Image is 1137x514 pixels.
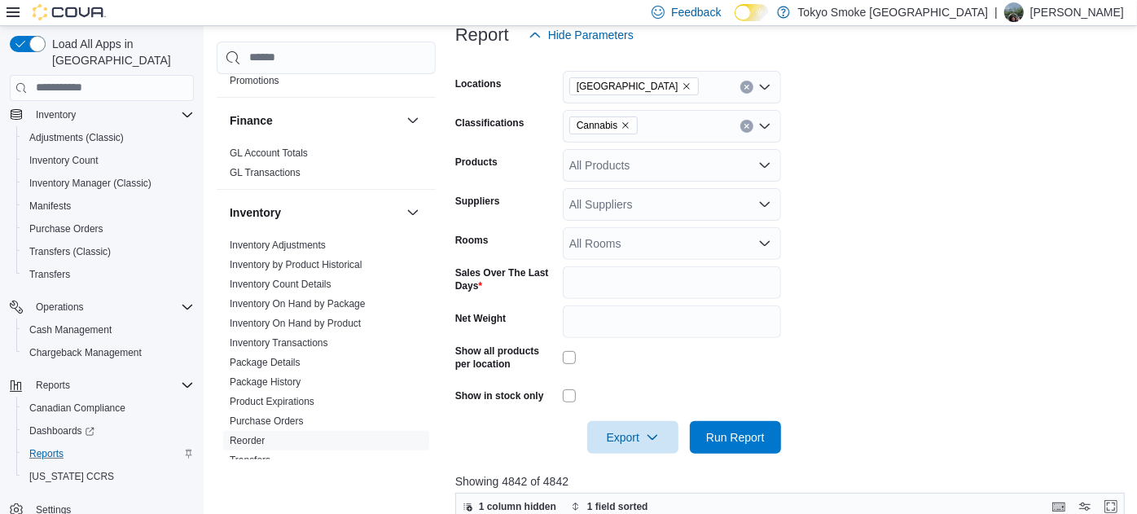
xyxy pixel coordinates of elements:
[735,4,769,21] input: Dark Mode
[16,465,200,488] button: [US_STATE] CCRS
[29,424,94,437] span: Dashboards
[16,149,200,172] button: Inventory Count
[403,202,423,222] button: Inventory
[29,105,194,125] span: Inventory
[23,467,121,486] a: [US_STATE] CCRS
[29,222,103,235] span: Purchase Orders
[16,195,200,217] button: Manifests
[23,219,194,239] span: Purchase Orders
[23,196,77,216] a: Manifests
[758,81,771,94] button: Open list of options
[690,421,781,454] button: Run Report
[455,116,525,130] label: Classifications
[29,470,114,483] span: [US_STATE] CCRS
[682,81,691,91] button: Remove Thunder Bay Memorial from selection in this group
[455,473,1131,490] p: Showing 4842 of 4842
[706,429,765,446] span: Run Report
[569,116,639,134] span: Cannabis
[46,36,194,68] span: Load All Apps in [GEOGRAPHIC_DATA]
[621,121,630,130] button: Remove Cannabis from selection in this group
[230,317,361,328] a: Inventory On Hand by Product
[230,415,304,426] a: Purchase Orders
[3,296,200,319] button: Operations
[36,301,84,314] span: Operations
[758,237,771,250] button: Open list of options
[29,376,77,395] button: Reports
[29,376,194,395] span: Reports
[1004,2,1024,22] div: Martina Nemanic
[230,414,304,427] span: Purchase Orders
[23,320,118,340] a: Cash Management
[23,151,105,170] a: Inventory Count
[230,356,301,367] a: Package Details
[230,395,314,406] a: Product Expirations
[23,265,194,284] span: Transfers
[455,266,556,292] label: Sales Over The Last Days
[3,103,200,126] button: Inventory
[230,204,400,220] button: Inventory
[587,421,678,454] button: Export
[23,219,110,239] a: Purchase Orders
[29,447,64,460] span: Reports
[16,442,200,465] button: Reports
[23,242,117,261] a: Transfers (Classic)
[1030,2,1124,22] p: [PERSON_NAME]
[16,126,200,149] button: Adjustments (Classic)
[23,444,194,463] span: Reports
[16,172,200,195] button: Inventory Manager (Classic)
[23,444,70,463] a: Reports
[230,112,273,128] h3: Finance
[479,500,556,513] span: 1 column hidden
[3,374,200,397] button: Reports
[230,204,281,220] h3: Inventory
[29,200,71,213] span: Manifests
[230,375,301,388] span: Package History
[671,4,721,20] span: Feedback
[230,73,279,86] span: Promotions
[758,159,771,172] button: Open list of options
[29,297,90,317] button: Operations
[16,263,200,286] button: Transfers
[455,312,506,325] label: Net Weight
[230,453,270,466] span: Transfers
[230,146,308,159] span: GL Account Totals
[23,398,194,418] span: Canadian Compliance
[23,174,158,193] a: Inventory Manager (Classic)
[29,297,194,317] span: Operations
[29,402,125,415] span: Canadian Compliance
[403,110,423,130] button: Finance
[23,343,194,362] span: Chargeback Management
[597,421,669,454] span: Export
[455,156,498,169] label: Products
[230,454,270,465] a: Transfers
[23,343,148,362] a: Chargeback Management
[455,25,509,45] h3: Report
[740,81,753,94] button: Clear input
[16,397,200,420] button: Canadian Compliance
[16,217,200,240] button: Purchase Orders
[455,77,502,90] label: Locations
[230,238,326,251] span: Inventory Adjustments
[217,143,436,188] div: Finance
[230,297,366,309] a: Inventory On Hand by Package
[230,355,301,368] span: Package Details
[29,346,142,359] span: Chargeback Management
[16,319,200,341] button: Cash Management
[230,316,361,329] span: Inventory On Hand by Product
[230,434,265,446] a: Reorder
[36,379,70,392] span: Reports
[230,433,265,446] span: Reorder
[740,120,753,133] button: Clear input
[29,245,111,258] span: Transfers (Classic)
[455,345,556,371] label: Show all products per location
[230,336,328,348] a: Inventory Transactions
[23,128,130,147] a: Adjustments (Classic)
[230,376,301,387] a: Package History
[29,154,99,167] span: Inventory Count
[217,235,436,476] div: Inventory
[230,394,314,407] span: Product Expirations
[230,336,328,349] span: Inventory Transactions
[230,277,331,290] span: Inventory Count Details
[29,177,151,190] span: Inventory Manager (Classic)
[230,166,301,178] a: GL Transactions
